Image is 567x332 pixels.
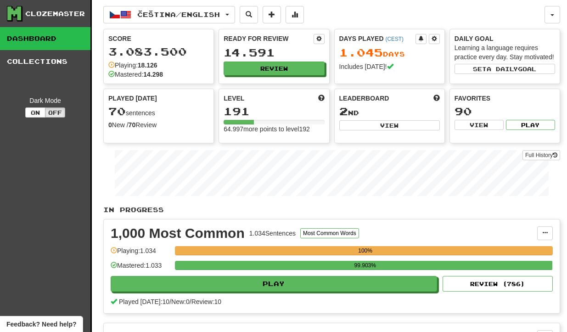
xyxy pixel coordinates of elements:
[119,298,169,305] span: Played [DATE]: 10
[108,34,209,43] div: Score
[7,96,84,105] div: Dark Mode
[339,94,389,103] span: Leaderboard
[339,106,440,118] div: nd
[300,228,359,238] button: Most Common Words
[455,94,555,103] div: Favorites
[138,62,157,69] strong: 18.126
[339,62,440,71] div: Includes [DATE]!
[111,246,170,261] div: Playing: 1.034
[111,276,437,292] button: Play
[178,261,552,270] div: 99.903%
[455,34,555,43] div: Daily Goal
[224,124,324,134] div: 64.997 more points to level 192
[339,34,415,43] div: Days Played
[108,46,209,57] div: 3.083.500
[263,6,281,23] button: Add sentence to collection
[108,70,163,79] div: Mastered:
[143,71,163,78] strong: 14.298
[224,62,324,75] button: Review
[190,298,191,305] span: /
[224,106,324,117] div: 191
[111,226,245,240] div: 1,000 Most Common
[506,120,555,130] button: Play
[455,120,504,130] button: View
[224,94,244,103] span: Level
[339,47,440,59] div: Day s
[25,9,85,18] div: Clozemaster
[108,121,112,129] strong: 0
[6,320,76,329] span: Open feedback widget
[224,34,313,43] div: Ready for Review
[240,6,258,23] button: Search sentences
[103,6,235,23] button: Čeština/English
[45,107,65,118] button: Off
[171,298,190,305] span: New: 0
[487,66,518,72] span: a daily
[108,94,157,103] span: Played [DATE]
[108,106,209,118] div: sentences
[455,43,555,62] div: Learning a language requires practice every day. Stay motivated!
[169,298,171,305] span: /
[108,61,157,70] div: Playing:
[178,246,553,255] div: 100%
[339,46,383,59] span: 1.045
[108,105,126,118] span: 70
[455,64,555,74] button: Seta dailygoal
[339,120,440,130] button: View
[137,11,220,18] span: Čeština / English
[191,298,221,305] span: Review: 10
[433,94,440,103] span: This week in points, UTC
[385,36,404,42] a: (CEST)
[111,261,170,276] div: Mastered: 1.033
[339,105,348,118] span: 2
[522,150,560,160] a: Full History
[224,47,324,58] div: 14.591
[129,121,136,129] strong: 70
[455,106,555,117] div: 90
[25,107,45,118] button: On
[103,205,560,214] p: In Progress
[249,229,296,238] div: 1.034 Sentences
[286,6,304,23] button: More stats
[443,276,553,292] button: Review (786)
[318,94,325,103] span: Score more points to level up
[108,120,209,129] div: New / Review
